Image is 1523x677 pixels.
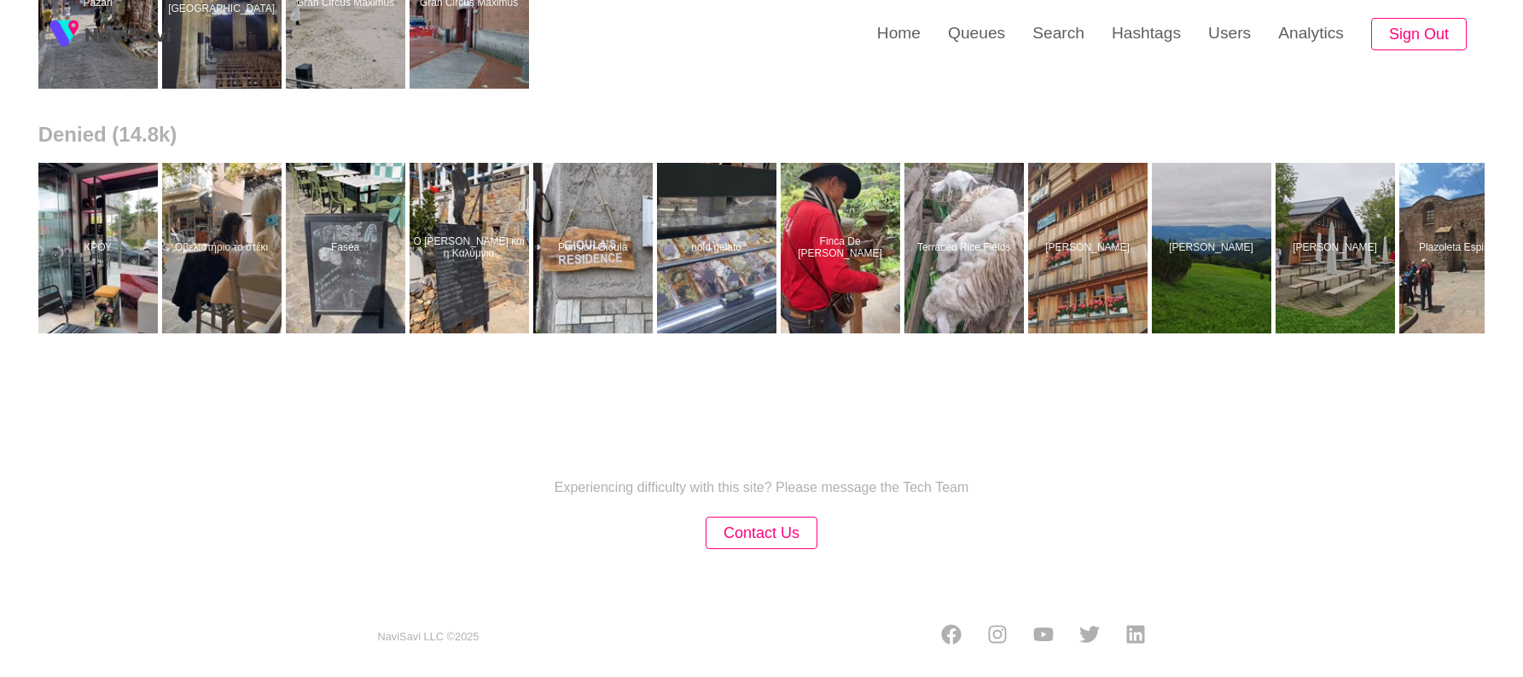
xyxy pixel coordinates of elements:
a: noid gelatonoid gelato [657,163,781,333]
a: Contact Us [706,526,817,541]
a: Pension GioulaPension Gioula [533,163,657,333]
h2: Denied (14.8k) [38,123,1485,147]
a: [PERSON_NAME]Hoher Hirschberg [1152,163,1276,333]
button: Sign Out [1371,18,1467,51]
a: Plazoleta EspinarPlazoleta Espinar [1399,163,1523,333]
a: Ο [PERSON_NAME] και η ΚαλύμνιαΟ Δύτης και η Καλύμνια [410,163,533,333]
a: Finca De [PERSON_NAME]Finca De Don Elias [781,163,904,333]
a: ΚΡΟΥΚΡΟΥ [38,163,162,333]
small: NaviSavi LLC © 2025 [378,631,480,644]
img: fireSpot [43,13,85,55]
a: Οβελιστήριο το στέκιΟβελιστήριο το στέκι [162,163,286,333]
a: Terraced Rice FieldsTerraced Rice Fields [904,163,1028,333]
a: Twitter [1079,624,1100,650]
p: Experiencing difficulty with this site? Please message the Tech Team [555,480,969,495]
a: Instagram [987,624,1008,650]
a: Facebook [941,624,962,650]
img: fireSpot [85,26,171,43]
a: FaséaFaséa [286,163,410,333]
a: Youtube [1033,624,1054,650]
a: LinkedIn [1125,624,1146,650]
a: [PERSON_NAME]Hoher Hirschberg [1276,163,1399,333]
a: [PERSON_NAME]Hoher Hirschberg [1028,163,1152,333]
button: Contact Us [706,517,817,550]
